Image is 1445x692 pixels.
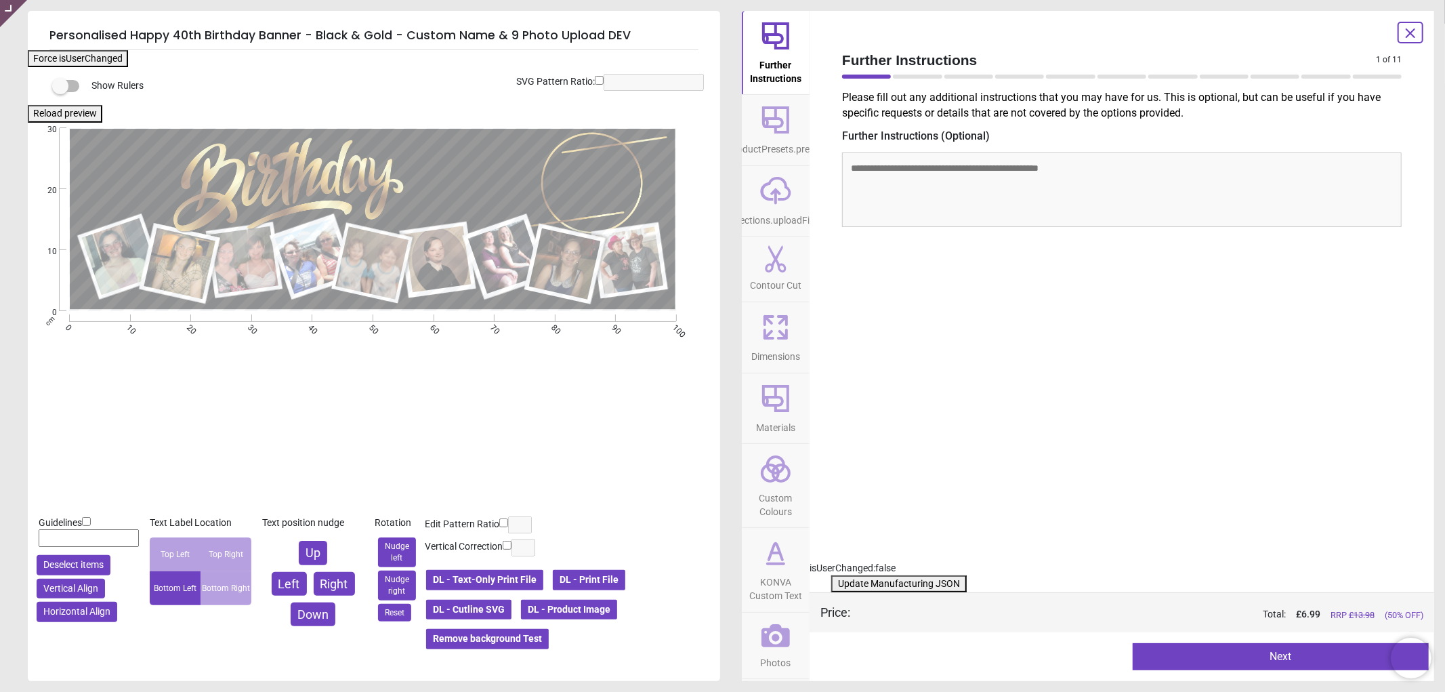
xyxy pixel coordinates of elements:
[743,569,808,603] span: KONVA Custom Text
[1376,54,1402,66] span: 1 of 11
[425,518,499,531] label: Edit Pattern Ratio
[378,537,416,567] button: Nudge left
[810,562,1434,575] div: isUserChanged: false
[1385,609,1423,622] span: (50% OFF)
[314,572,355,596] button: Right
[1301,609,1320,619] span: 6.99
[37,555,110,575] button: Deselect items
[60,78,720,94] div: Show Rulers
[425,598,513,622] button: DL - Cutline SVG
[150,571,201,605] div: Bottom Left
[28,50,128,68] button: Force isUserChanged
[751,344,800,364] span: Dimensions
[842,129,1402,144] label: Further Instructions (Optional)
[551,569,627,592] button: DL - Print File
[742,302,810,373] button: Dimensions
[1391,638,1431,678] iframe: Brevo live chat
[291,603,335,626] button: Down
[201,537,251,571] div: Top Right
[1331,609,1375,622] span: RRP
[37,602,117,622] button: Horizontal Align
[750,272,801,293] span: Contour Cut
[756,415,795,435] span: Materials
[742,613,810,679] button: Photos
[742,444,810,527] button: Custom Colours
[831,575,967,593] button: Update Manufacturing JSON
[28,105,102,123] button: Reload preview
[37,579,105,599] button: Vertical Align
[375,516,419,530] div: Rotation
[742,528,810,611] button: KONVA Custom Text
[31,124,57,136] span: 30
[743,485,808,518] span: Custom Colours
[150,516,251,530] div: Text Label Location
[299,541,327,565] button: Up
[425,628,550,651] button: Remove background Test
[49,22,698,50] h5: Personalised Happy 40th Birthday Banner - Black & Gold - Custom Name & 9 Photo Upload DEV
[516,75,595,89] label: SVG Pattern Ratio:
[842,90,1412,121] p: Please fill out any additional instructions that you may have for us. This is optional, but can b...
[39,517,82,528] span: Guidelines
[520,598,619,622] button: DL - Product Image
[742,237,810,302] button: Contour Cut
[1349,610,1375,620] span: £ 13.98
[150,537,201,571] div: Top Left
[262,516,364,530] div: Text position nudge
[743,52,808,85] span: Further Instructions
[742,166,810,237] button: sections.uploadFile
[842,50,1376,70] span: Further Instructions
[735,207,816,228] span: sections.uploadFile
[425,569,545,592] button: DL - Text-Only Print File
[1296,608,1320,622] span: £
[820,604,850,621] div: Price :
[201,571,251,605] div: Bottom Right
[742,373,810,444] button: Materials
[378,571,416,601] button: Nudge right
[729,136,823,157] span: productPresets.preset
[871,608,1423,622] div: Total:
[742,11,810,94] button: Further Instructions
[378,604,411,622] button: Reset
[425,540,503,554] label: Vertical Correction
[742,95,810,165] button: productPresets.preset
[272,572,307,596] button: Left
[1133,643,1429,670] button: Next
[761,650,791,670] span: Photos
